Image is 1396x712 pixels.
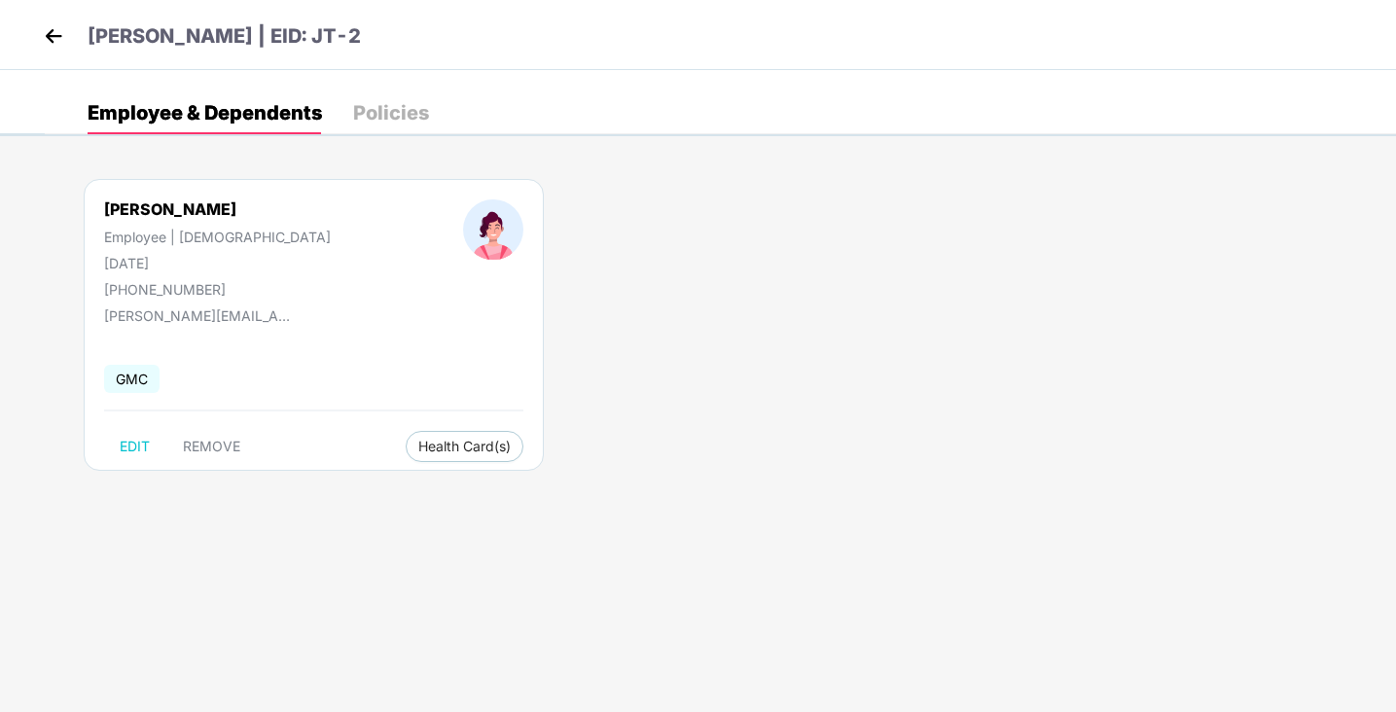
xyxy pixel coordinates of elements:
span: Health Card(s) [418,442,511,451]
div: [PHONE_NUMBER] [104,281,331,298]
img: profileImage [463,199,523,260]
button: Health Card(s) [406,431,523,462]
div: Policies [353,103,429,123]
img: back [39,21,68,51]
button: REMOVE [167,431,256,462]
span: EDIT [120,439,150,454]
span: GMC [104,365,160,393]
p: [PERSON_NAME] | EID: JT-2 [88,21,361,52]
div: [PERSON_NAME][EMAIL_ADDRESS][DOMAIN_NAME] [104,307,299,324]
div: [PERSON_NAME] [104,199,331,219]
div: Employee & Dependents [88,103,322,123]
div: [DATE] [104,255,331,271]
button: EDIT [104,431,165,462]
span: REMOVE [183,439,240,454]
div: Employee | [DEMOGRAPHIC_DATA] [104,229,331,245]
